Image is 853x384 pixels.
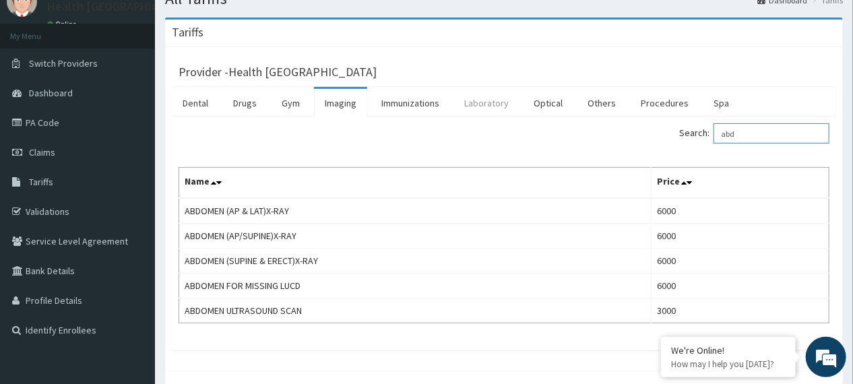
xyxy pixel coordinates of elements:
[703,89,740,117] a: Spa
[47,20,80,29] a: Online
[29,57,98,69] span: Switch Providers
[172,89,219,117] a: Dental
[651,249,829,274] td: 6000
[651,224,829,249] td: 6000
[47,1,197,13] p: Health [GEOGRAPHIC_DATA]
[371,89,450,117] a: Immunizations
[70,75,226,93] div: Chat with us now
[679,123,829,143] label: Search:
[453,89,519,117] a: Laboratory
[222,89,267,117] a: Drugs
[29,87,73,99] span: Dashboard
[714,123,829,143] input: Search:
[651,298,829,323] td: 3000
[29,176,53,188] span: Tariffs
[651,198,829,224] td: 6000
[179,249,652,274] td: ABDOMEN (SUPINE & ERECT)X-RAY
[271,89,311,117] a: Gym
[651,274,829,298] td: 6000
[630,89,699,117] a: Procedures
[78,110,186,246] span: We're online!
[671,358,786,370] p: How may I help you today?
[651,168,829,199] th: Price
[179,298,652,323] td: ABDOMEN ULTRASOUND SCAN
[7,248,257,295] textarea: Type your message and hit 'Enter'
[179,198,652,224] td: ABDOMEN (AP & LAT)X-RAY
[179,66,377,78] h3: Provider - Health [GEOGRAPHIC_DATA]
[577,89,627,117] a: Others
[523,89,573,117] a: Optical
[25,67,55,101] img: d_794563401_company_1708531726252_794563401
[179,168,652,199] th: Name
[179,274,652,298] td: ABDOMEN FOR MISSING LUCD
[172,26,203,38] h3: Tariffs
[314,89,367,117] a: Imaging
[221,7,253,39] div: Minimize live chat window
[671,344,786,356] div: We're Online!
[179,224,652,249] td: ABDOMEN (AP/SUPINE)X-RAY
[29,146,55,158] span: Claims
